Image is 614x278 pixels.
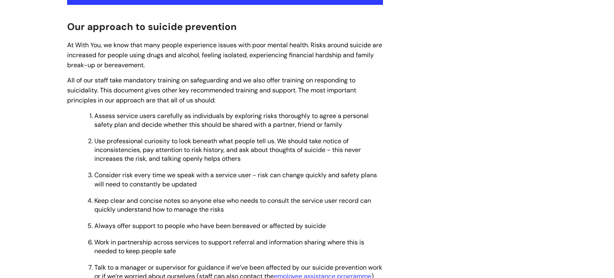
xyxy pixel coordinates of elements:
span: Assess service users carefully as individuals by exploring risks thoroughly to agree a personal s... [94,112,369,129]
span: At With You, we know that many people experience issues with poor mental health. Risks around sui... [67,41,382,69]
span: All of our staff take mandatory training on safeguarding and we also offer training on responding... [67,76,356,104]
span: Consider risk every time we speak with a service user - risk can change quickly and safety plans ... [94,171,377,188]
span: Keep clear and concise notes so anyone else who needs to consult the service user record can quic... [94,196,371,214]
span: Use professional curiosity to look beneath what people tell us. We should take notice of inconsis... [94,137,361,163]
span: Always offer support to people who have been bereaved or affected by suicide [94,222,326,230]
span: Work in partnership across services to support referral and information sharing where this is nee... [94,238,364,255]
span: Our approach to suicide prevention [67,20,237,33]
